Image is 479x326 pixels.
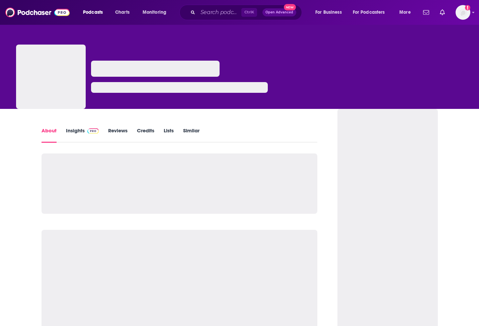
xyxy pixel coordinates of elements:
[265,11,293,14] span: Open Advanced
[437,7,448,18] a: Show notifications dropdown
[5,6,70,19] img: Podchaser - Follow, Share and Rate Podcasts
[311,7,350,18] button: open menu
[399,8,411,17] span: More
[137,127,154,143] a: Credits
[83,8,103,17] span: Podcasts
[284,4,296,10] span: New
[262,8,296,16] button: Open AdvancedNew
[456,5,470,20] img: User Profile
[111,7,134,18] a: Charts
[456,5,470,20] span: Logged in as mindyn
[66,127,99,143] a: InsightsPodchaser Pro
[456,5,470,20] button: Show profile menu
[420,7,432,18] a: Show notifications dropdown
[241,8,257,17] span: Ctrl K
[315,8,342,17] span: For Business
[42,127,57,143] a: About
[465,5,470,10] svg: Add a profile image
[78,7,111,18] button: open menu
[108,127,128,143] a: Reviews
[138,7,175,18] button: open menu
[353,8,385,17] span: For Podcasters
[198,7,241,18] input: Search podcasts, credits, & more...
[115,8,130,17] span: Charts
[164,127,174,143] a: Lists
[143,8,166,17] span: Monitoring
[183,127,199,143] a: Similar
[186,5,308,20] div: Search podcasts, credits, & more...
[87,128,99,134] img: Podchaser Pro
[395,7,419,18] button: open menu
[348,7,395,18] button: open menu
